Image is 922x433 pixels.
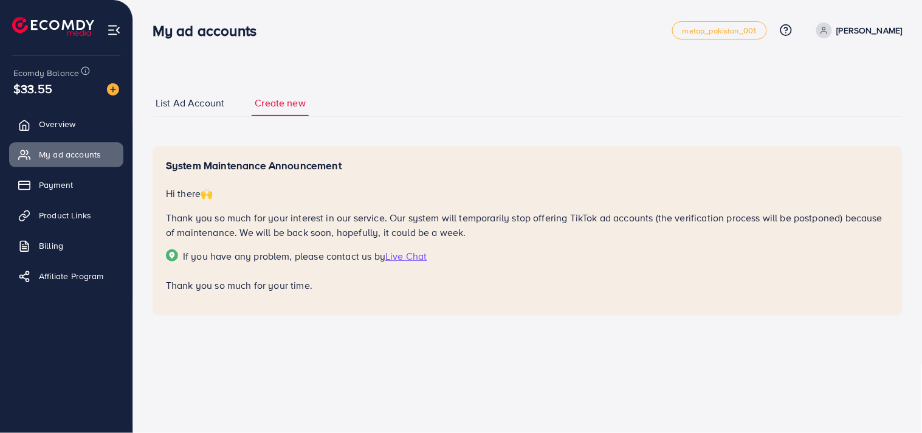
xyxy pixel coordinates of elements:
span: Live Chat [385,249,427,263]
span: Create new [255,96,306,110]
img: image [107,83,119,95]
a: Overview [9,112,123,136]
img: menu [107,23,121,37]
span: $33.55 [13,80,52,97]
p: Thank you so much for your interest in our service. Our system will temporarily stop offering Tik... [166,210,889,240]
h3: My ad accounts [153,22,266,40]
span: metap_pakistan_001 [683,27,757,35]
span: My ad accounts [39,148,101,161]
p: Thank you so much for your time. [166,278,889,293]
span: Billing [39,240,63,252]
h5: System Maintenance Announcement [166,159,889,172]
a: Billing [9,234,123,258]
span: Product Links [39,209,91,221]
img: Popup guide [166,249,178,262]
p: [PERSON_NAME] [837,23,903,38]
a: My ad accounts [9,142,123,167]
span: Affiliate Program [39,270,104,282]
span: Ecomdy Balance [13,67,79,79]
a: Payment [9,173,123,197]
a: Affiliate Program [9,264,123,288]
a: [PERSON_NAME] [811,23,903,38]
a: metap_pakistan_001 [672,21,767,40]
span: If you have any problem, please contact us by [183,249,385,263]
span: Payment [39,179,73,191]
p: Hi there [166,186,889,201]
span: 🙌 [201,187,213,200]
iframe: Chat [870,378,913,424]
span: List Ad Account [156,96,224,110]
img: logo [12,17,94,36]
a: Product Links [9,203,123,227]
span: Overview [39,118,75,130]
